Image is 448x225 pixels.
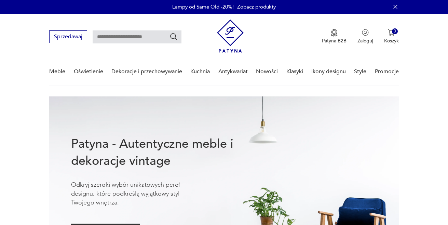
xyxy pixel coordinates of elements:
[354,58,366,85] a: Style
[388,29,395,36] img: Ikona koszyka
[322,38,347,44] p: Patyna B2B
[190,58,210,85] a: Kuchnia
[71,181,201,207] p: Odkryj szeroki wybór unikatowych pereł designu, które podkreślą wyjątkowy styl Twojego wnętrza.
[49,35,87,40] a: Sprzedawaj
[384,29,399,44] button: 0Koszyk
[49,58,65,85] a: Meble
[331,29,338,37] img: Ikona medalu
[237,3,276,10] a: Zobacz produkty
[169,32,178,41] button: Szukaj
[172,3,234,10] p: Lampy od Same Old -20%!
[49,30,87,43] button: Sprzedawaj
[256,58,278,85] a: Nowości
[217,19,244,53] img: Patyna - sklep z meblami i dekoracjami vintage
[286,58,303,85] a: Klasyki
[384,38,399,44] p: Koszyk
[218,58,248,85] a: Antykwariat
[322,29,347,44] a: Ikona medaluPatyna B2B
[322,29,347,44] button: Patyna B2B
[357,38,373,44] p: Zaloguj
[311,58,346,85] a: Ikony designu
[74,58,103,85] a: Oświetlenie
[111,58,182,85] a: Dekoracje i przechowywanie
[392,28,398,34] div: 0
[357,29,373,44] button: Zaloguj
[375,58,399,85] a: Promocje
[71,135,256,170] h1: Patyna - Autentyczne meble i dekoracje vintage
[362,29,369,36] img: Ikonka użytkownika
